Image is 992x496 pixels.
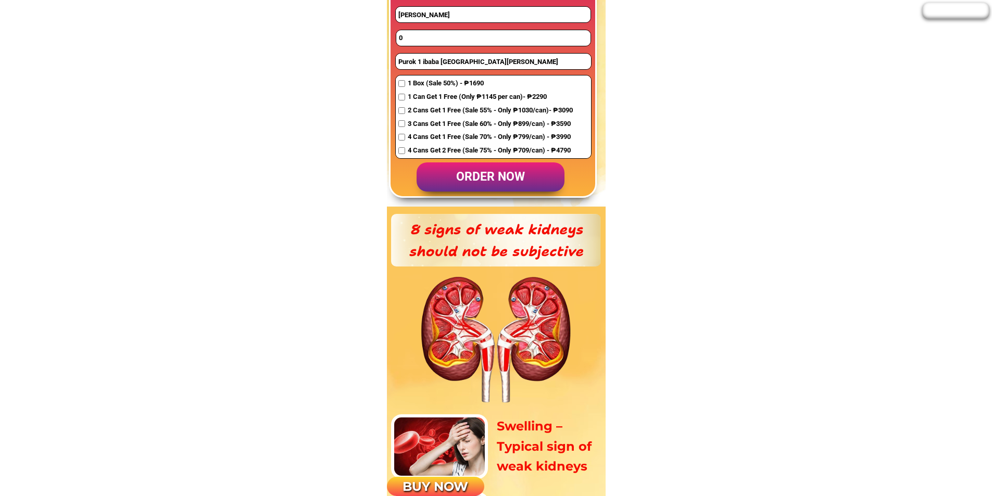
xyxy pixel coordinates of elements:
input: first and last name [396,7,590,22]
input: Address [396,54,591,69]
span: 1 Box (Sale 50%) - ₱1690 [408,78,573,89]
p: order now [417,162,564,192]
span: 4 Cans Get 2 Free (Sale 75% - Only ₱709/can) - ₱4790 [408,145,573,156]
span: 3 Cans Get 1 Free (Sale 60% - Only ₱899/can) - ₱3590 [408,119,573,130]
span: 1 Can Get 1 Free (Only ₱1145 per can)- ₱2290 [408,92,573,103]
input: Phone number [396,30,591,46]
h3: 8 signs of weak kidneys should not be subjective [405,219,587,262]
h3: Swelling – Typical sign of weak kidneys [497,416,599,476]
span: 2 Cans Get 1 Free (Sale 55% - Only ₱1030/can)- ₱3090 [408,105,573,116]
span: 4 Cans Get 1 Free (Sale 70% - Only ₱799/can) - ₱3990 [408,132,573,143]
